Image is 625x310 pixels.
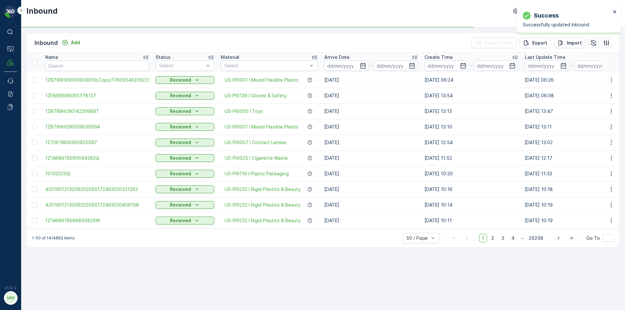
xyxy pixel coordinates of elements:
[470,62,473,70] p: -
[170,202,191,208] p: Received
[526,234,546,242] span: 28298
[225,124,299,130] a: US-PI0001 I Mixed Flexible Plastic
[45,108,149,115] a: 1ZB799H29014220689T
[32,202,37,208] div: Toggle Row Selected
[4,5,17,18] img: logo
[498,234,507,242] span: 3
[484,40,513,46] p: Clear Filters
[421,88,521,103] td: [DATE] 13:54
[225,217,301,224] a: US-PI0232 I Rigid Plastics & Beauty
[225,108,263,115] a: US-PI0005 I Toys
[421,103,521,119] td: [DATE] 13:13
[521,213,622,228] td: [DATE] 10:19
[521,166,622,182] td: [DATE] 11:33
[421,119,521,135] td: [DATE] 13:10
[321,119,421,135] td: [DATE]
[324,54,350,61] p: Arrive Date
[554,38,586,48] button: Import
[225,170,289,177] a: US-PI0116 I Plastic Packaging
[521,182,622,197] td: [DATE] 10:18
[613,9,617,15] button: close
[32,236,75,241] p: 1-50 of 1414862 items
[225,155,288,161] span: US-PI0025 I Cigarette Waste
[170,139,191,146] p: Received
[45,139,149,146] span: 1Z70E1W00395935097
[321,72,421,88] td: [DATE]
[525,61,569,71] input: dd/mm/yyyy
[521,150,622,166] td: [DATE] 12:17
[225,92,287,99] a: US-PI0139 I Gloves & Safety
[571,62,573,70] p: -
[59,39,83,47] button: Add
[45,92,149,99] a: 1ZE899599095778127
[35,117,50,123] span: [DATE]
[586,235,600,241] span: Go To
[225,77,299,83] a: US-PI0001 I Mixed Flexible Plastic
[269,6,334,13] p: 1ZB799H29014220689T
[159,62,204,69] p: Select
[32,140,37,145] div: Toggle Row Selected
[521,103,622,119] td: [DATE] 13:47
[521,234,524,242] p: ...
[508,234,518,242] span: 4
[225,202,301,208] a: US-PI0232 I Rigid Plastics & Beauty
[32,77,37,83] div: Toggle Row Selected
[32,218,37,223] div: Toggle Row Selected
[321,88,421,103] td: [DATE]
[170,77,191,83] p: Received
[321,103,421,119] td: [DATE]
[32,171,37,176] div: Toggle Row Selected
[6,128,37,134] span: First Weight :
[321,213,421,228] td: [DATE]
[32,187,37,192] div: Toggle Row Selected
[4,291,17,305] button: MM
[170,124,191,130] p: Received
[321,197,421,213] td: [DATE]
[6,139,40,144] span: Material Type :
[170,217,191,224] p: Received
[521,135,622,150] td: [DATE] 13:02
[32,109,37,114] div: Toggle Row Selected
[321,166,421,182] td: [DATE]
[45,186,149,193] span: 4201901313009202090172493200331283
[224,62,308,69] p: Select
[45,124,149,130] a: 1ZB799H29000903959A
[525,54,565,61] p: Last Update Time
[474,61,519,71] input: dd/mm/yyyy
[421,150,521,166] td: [DATE] 11:52
[521,72,622,88] td: [DATE] 06:26
[45,217,149,224] a: 1Z1AR8619096850826W
[45,61,149,71] input: Search
[225,139,286,146] a: US-PI0007 I Contact Lenses
[45,170,149,177] a: 10102025Q
[156,154,214,162] button: Received
[45,77,149,83] a: 1ZB799H29000903959_Copy(1760354631622)
[521,88,622,103] td: [DATE] 06:08
[421,135,521,150] td: [DATE] 12:54
[45,202,149,208] span: 4201901313009202090172493200406158
[170,186,191,193] p: Received
[156,54,171,61] p: Status
[479,234,487,242] span: 1
[156,201,214,209] button: Received
[321,182,421,197] td: [DATE]
[45,54,58,61] p: Name
[6,293,16,303] div: MM
[156,217,214,224] button: Received
[421,72,521,88] td: [DATE] 06:24
[36,150,47,155] span: 0 lbs
[156,76,214,84] button: Received
[45,155,149,161] a: 1Z1AR8619090044280Q
[421,197,521,213] td: [DATE] 10:14
[488,234,497,242] span: 2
